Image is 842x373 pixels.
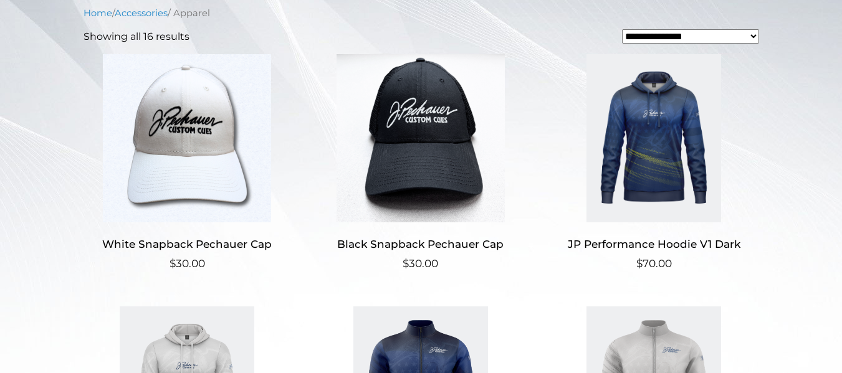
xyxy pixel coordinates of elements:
[317,54,524,222] img: Black Snapback Pechauer Cap
[403,257,438,270] bdi: 30.00
[84,54,291,271] a: White Snapback Pechauer Cap $30.00
[170,257,205,270] bdi: 30.00
[403,257,409,270] span: $
[115,7,168,19] a: Accessories
[550,54,758,222] img: JP Performance Hoodie V1 Dark
[84,6,759,20] nav: Breadcrumb
[317,232,524,255] h2: Black Snapback Pechauer Cap
[550,232,758,255] h2: JP Performance Hoodie V1 Dark
[84,29,189,44] p: Showing all 16 results
[84,232,291,255] h2: White Snapback Pechauer Cap
[84,7,112,19] a: Home
[636,257,672,270] bdi: 70.00
[550,54,758,271] a: JP Performance Hoodie V1 Dark $70.00
[84,54,291,222] img: White Snapback Pechauer Cap
[636,257,643,270] span: $
[170,257,176,270] span: $
[317,54,524,271] a: Black Snapback Pechauer Cap $30.00
[622,29,759,44] select: Shop order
